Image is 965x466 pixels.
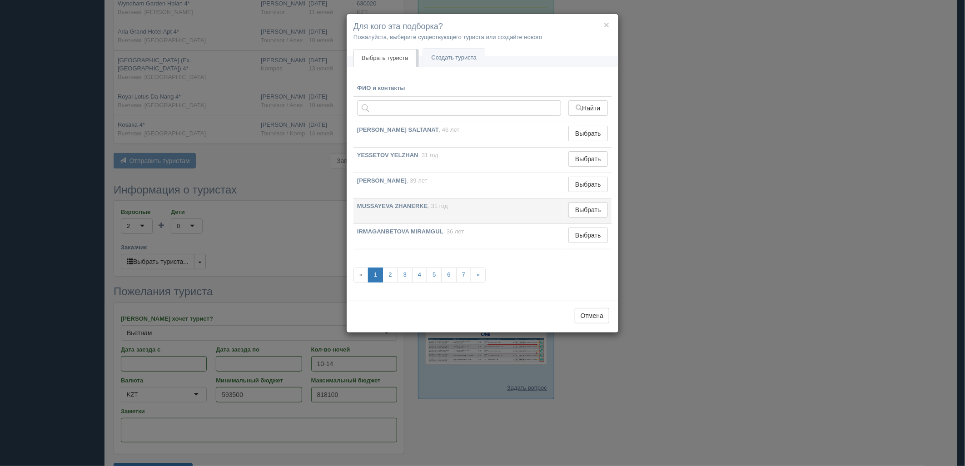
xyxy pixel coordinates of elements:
h4: Для кого эта подборка? [353,21,612,33]
button: Выбрать [568,202,608,218]
span: , 31 год [428,203,448,209]
b: [PERSON_NAME] [357,177,407,184]
span: , 39 лет [407,177,428,184]
button: Отмена [575,308,609,323]
a: 4 [412,268,427,283]
input: Поиск по ФИО, паспорту или контактам [357,100,561,116]
a: 7 [456,268,471,283]
a: Создать туриста [423,49,485,67]
button: Выбрать [568,126,608,141]
b: MUSSAYEVA ZHANERKE [357,203,428,209]
a: 3 [398,268,413,283]
a: 2 [383,268,398,283]
span: , 36 лет [443,228,464,235]
a: » [471,268,486,283]
a: Выбрать туриста [353,49,416,67]
span: « [353,268,368,283]
b: [PERSON_NAME] SALTANAT [357,126,439,133]
button: Выбрать [568,177,608,192]
b: IRMAGANBETOVA MIRAMGUL [357,228,443,235]
a: 1 [368,268,383,283]
span: , 31 год [418,152,438,159]
p: Пожалуйста, выберите существующего туриста или создайте нового [353,33,612,41]
button: Выбрать [568,228,608,243]
a: 6 [441,268,456,283]
a: 5 [427,268,442,283]
span: , 46 лет [439,126,460,133]
button: × [604,20,609,30]
th: ФИО и контакты [353,80,565,97]
button: Найти [568,100,608,116]
button: Выбрать [568,151,608,167]
b: YESSETOV YELZHAN [357,152,418,159]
